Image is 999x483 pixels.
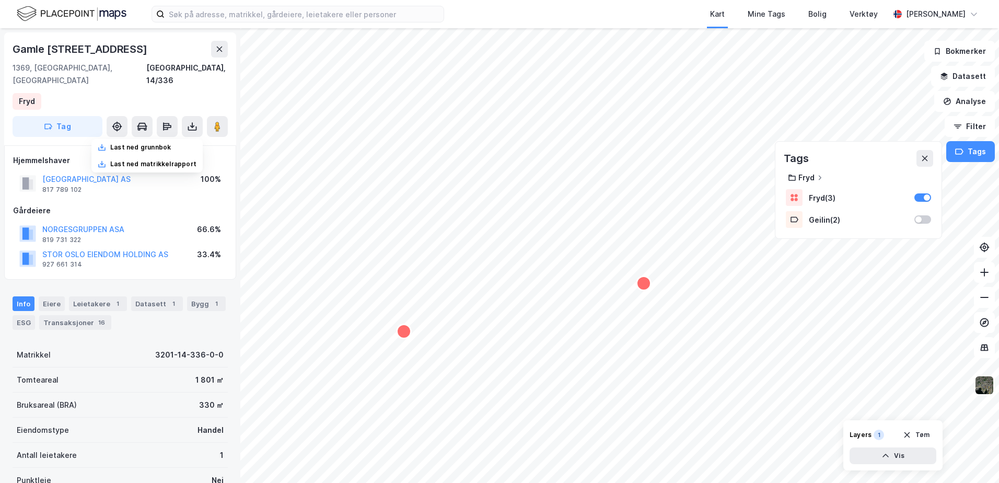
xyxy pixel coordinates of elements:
div: 1369, [GEOGRAPHIC_DATA], [GEOGRAPHIC_DATA] [13,62,146,87]
button: Filter [945,116,995,137]
div: 1 801 ㎡ [195,374,224,386]
button: Datasett [931,66,995,87]
div: Datasett [131,296,183,311]
div: Info [13,296,34,311]
div: Last ned matrikkelrapport [110,160,196,168]
div: Eiere [39,296,65,311]
div: Geilin ( 2 ) [809,215,908,224]
div: Verktøy [850,8,878,20]
button: Bokmerker [924,41,995,62]
div: Eiendomstype [17,424,69,436]
div: Transaksjoner [39,315,111,330]
div: [GEOGRAPHIC_DATA], 14/336 [146,62,228,87]
button: Analyse [934,91,995,112]
button: Vis [850,447,936,464]
img: logo.f888ab2527a4732fd821a326f86c7f29.svg [17,5,126,23]
div: Bolig [808,8,827,20]
div: 1 [112,298,123,309]
div: ESG [13,315,35,330]
div: 330 ㎡ [199,399,224,411]
div: Layers [850,431,872,439]
div: 1 [211,298,222,309]
div: Tomteareal [17,374,59,386]
div: Bruksareal (BRA) [17,399,77,411]
div: Hjemmelshaver [13,154,227,167]
div: Bygg [187,296,226,311]
div: Kart [710,8,725,20]
div: Matrikkel [17,349,51,361]
button: Tags [946,141,995,162]
img: 9k= [974,375,994,395]
div: Map marker [636,275,652,291]
div: 819 731 322 [42,236,81,244]
div: Last ned grunnbok [110,143,171,152]
div: 1 [220,449,224,462]
div: Fryd [19,95,35,108]
div: 1 [874,430,884,440]
button: Tøm [896,427,936,443]
div: 100% [201,173,221,186]
div: 66.6% [197,223,221,236]
div: Map marker [396,324,412,339]
div: 16 [96,317,107,328]
div: Gamle [STREET_ADDRESS] [13,41,149,57]
div: Handel [198,424,224,436]
div: 1 [168,298,179,309]
button: Tag [13,116,102,137]
div: Fryd [798,173,815,182]
div: [PERSON_NAME] [906,8,966,20]
div: Tags [784,150,809,167]
div: Mine Tags [748,8,785,20]
div: 33.4% [197,248,221,261]
input: Søk på adresse, matrikkel, gårdeiere, leietakere eller personer [165,6,444,22]
div: 927 661 314 [42,260,82,269]
div: 817 789 102 [42,186,82,194]
iframe: Chat Widget [947,433,999,483]
div: Gårdeiere [13,204,227,217]
div: Fryd ( 3 ) [809,193,908,202]
div: 3201-14-336-0-0 [155,349,224,361]
div: Antall leietakere [17,449,77,462]
div: Kontrollprogram for chat [947,433,999,483]
div: Leietakere [69,296,127,311]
